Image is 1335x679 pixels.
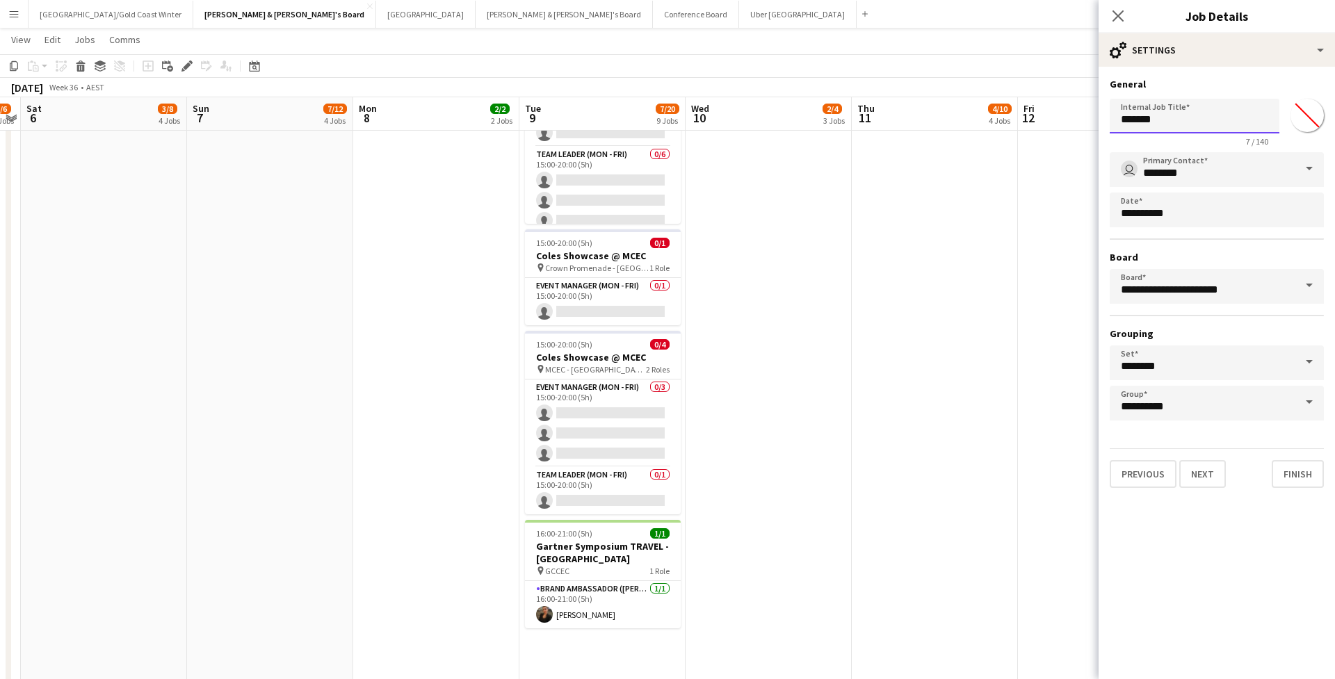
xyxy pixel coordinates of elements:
span: Week 36 [46,82,81,92]
span: Thu [857,102,875,115]
button: [GEOGRAPHIC_DATA]/Gold Coast Winter [29,1,193,28]
app-card-role: Event Manager (Mon - Fri)0/115:00-20:00 (5h) [525,278,681,325]
span: 7 / 140 [1235,136,1279,147]
span: 10 [689,110,709,126]
button: Next [1179,460,1226,488]
app-job-card: 15:00-20:00 (5h)0/1Coles Showcase @ MCEC Crown Promenade - [GEOGRAPHIC_DATA]1 RoleEvent Manager (... [525,229,681,325]
app-job-card: 16:00-21:00 (5h)1/1Gartner Symposium TRAVEL - [GEOGRAPHIC_DATA] GCCEC1 RoleBrand Ambassador ([PER... [525,520,681,628]
h3: Job Details [1099,7,1335,25]
span: 8 [357,110,377,126]
a: Jobs [69,31,101,49]
span: 11 [855,110,875,126]
span: 2/2 [490,104,510,114]
button: Uber [GEOGRAPHIC_DATA] [739,1,857,28]
span: Jobs [74,33,95,46]
span: 0/4 [650,339,670,350]
div: 4 Jobs [159,115,180,126]
span: 12 [1021,110,1035,126]
span: 1 Role [649,566,670,576]
span: Comms [109,33,140,46]
div: AEST [86,82,104,92]
span: 1 Role [649,263,670,273]
a: View [6,31,36,49]
h3: Coles Showcase @ MCEC [525,249,681,262]
div: Settings [1099,33,1335,67]
div: 2 Jobs [491,115,512,126]
h3: Grouping [1110,327,1324,340]
span: View [11,33,31,46]
span: 9 [523,110,541,126]
span: 1/1 [650,528,670,539]
a: Comms [104,31,146,49]
span: Edit [44,33,60,46]
span: MCEC - [GEOGRAPHIC_DATA] [545,364,646,375]
button: Conference Board [653,1,739,28]
span: Mon [359,102,377,115]
button: [PERSON_NAME] & [PERSON_NAME]'s Board [476,1,653,28]
button: [PERSON_NAME] & [PERSON_NAME]'s Board [193,1,376,28]
span: Sun [193,102,209,115]
span: 15:00-20:00 (5h) [536,339,592,350]
h3: Gartner Symposium TRAVEL - [GEOGRAPHIC_DATA] [525,540,681,565]
app-card-role: Event Manager (Mon - Fri)0/315:00-20:00 (5h) [525,379,681,467]
span: 3/8 [158,104,177,114]
button: Finish [1272,460,1324,488]
span: 7/20 [656,104,679,114]
span: 16:00-21:00 (5h) [536,528,592,539]
div: 9 Jobs [656,115,679,126]
a: Edit [39,31,66,49]
span: 2 Roles [646,364,670,375]
h3: Board [1110,251,1324,263]
h3: General [1110,78,1324,90]
div: 4 Jobs [989,115,1011,126]
div: 3 Jobs [823,115,845,126]
div: 4 Jobs [324,115,346,126]
app-card-role: Brand Ambassador ([PERSON_NAME])1/116:00-21:00 (5h)[PERSON_NAME] [525,581,681,628]
span: 6 [24,110,42,126]
span: 2/4 [823,104,842,114]
span: 4/10 [988,104,1012,114]
div: [DATE] [11,81,43,95]
span: 0/1 [650,238,670,248]
span: Crown Promenade - [GEOGRAPHIC_DATA] [545,263,649,273]
button: Previous [1110,460,1176,488]
app-card-role: Team Leader (Mon - Fri)0/115:00-20:00 (5h) [525,467,681,514]
span: Sat [26,102,42,115]
span: 7/12 [323,104,347,114]
button: [GEOGRAPHIC_DATA] [376,1,476,28]
app-card-role: Team Leader (Mon - Fri)0/615:00-20:00 (5h) [525,147,681,295]
span: Fri [1023,102,1035,115]
span: GCCEC [545,566,569,576]
h3: Coles Showcase @ MCEC [525,351,681,363]
span: 15:00-20:00 (5h) [536,238,592,248]
span: Tue [525,102,541,115]
span: Wed [691,102,709,115]
app-job-card: 15:00-20:00 (5h)0/4Coles Showcase @ MCEC MCEC - [GEOGRAPHIC_DATA]2 RolesEvent Manager (Mon - Fri)... [525,331,681,514]
span: 7 [191,110,209,126]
